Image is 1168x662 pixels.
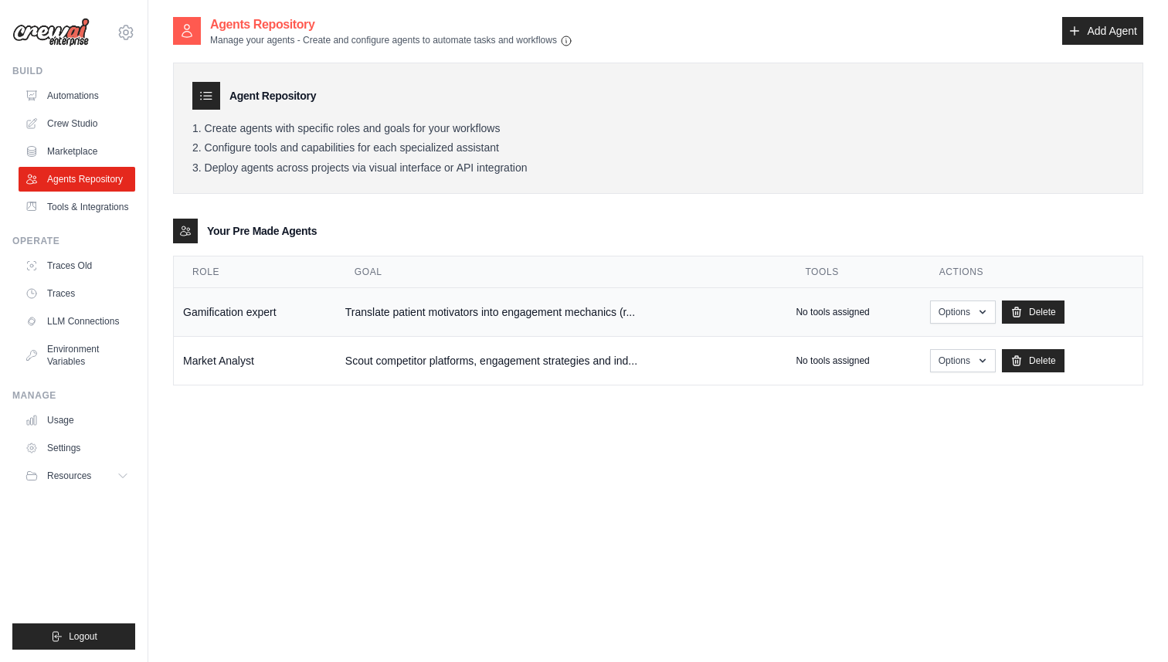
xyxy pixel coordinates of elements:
li: Configure tools and capabilities for each specialized assistant [192,141,1124,155]
a: Delete [1002,349,1064,372]
button: Resources [19,463,135,488]
a: Environment Variables [19,337,135,374]
h2: Agents Repository [210,15,572,34]
span: Logout [69,630,97,643]
li: Create agents with specific roles and goals for your workflows [192,122,1124,136]
p: Manage your agents - Create and configure agents to automate tasks and workflows [210,34,572,47]
a: Traces [19,281,135,306]
td: Gamification expert [174,288,336,337]
h3: Your Pre Made Agents [207,223,317,239]
a: Add Agent [1062,17,1143,45]
td: Market Analyst [174,337,336,385]
span: Resources [47,470,91,482]
a: Settings [19,436,135,460]
div: Operate [12,235,135,247]
button: Logout [12,623,135,650]
div: Build [12,65,135,77]
a: Traces Old [19,253,135,278]
th: Tools [786,256,920,288]
p: No tools assigned [796,306,869,318]
th: Role [174,256,336,288]
th: Actions [921,256,1143,288]
td: Translate patient motivators into engagement mechanics (r... [336,288,787,337]
h3: Agent Repository [229,88,316,104]
li: Deploy agents across projects via visual interface or API integration [192,161,1124,175]
div: Manage [12,389,135,402]
img: Logo [12,18,90,47]
a: LLM Connections [19,309,135,334]
p: No tools assigned [796,355,869,367]
a: Marketplace [19,139,135,164]
a: Delete [1002,300,1064,324]
a: Agents Repository [19,167,135,192]
button: Options [930,349,996,372]
a: Usage [19,408,135,433]
a: Crew Studio [19,111,135,136]
button: Options [930,300,996,324]
a: Tools & Integrations [19,195,135,219]
td: Scout competitor platforms, engagement strategies and ind... [336,337,787,385]
a: Automations [19,83,135,108]
th: Goal [336,256,787,288]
